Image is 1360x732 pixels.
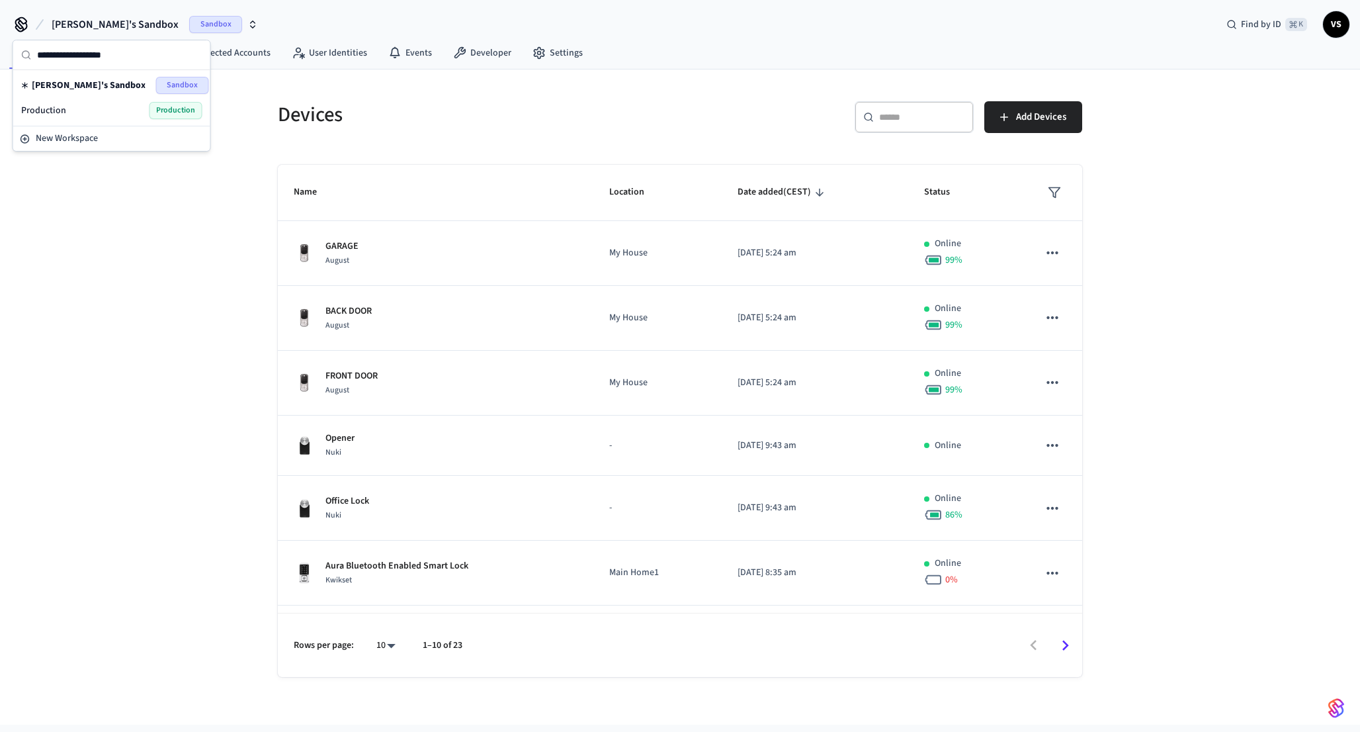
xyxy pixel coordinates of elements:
[609,311,706,325] p: My House
[294,563,315,584] img: Kwikset Halo Touchscreen Wifi Enabled Smart Lock, Polished Chrome, Front
[325,494,369,508] p: Office Lock
[935,367,961,381] p: Online
[294,498,315,519] img: Nuki Smart Lock 3.0 Pro Black, Front
[1050,630,1081,661] button: Go to next page
[161,41,281,65] a: Connected Accounts
[294,308,315,329] img: Yale Assure Touchscreen Wifi Smart Lock, Satin Nickel, Front
[1323,11,1349,38] button: VS
[294,435,315,456] img: Nuki Smart Lock 3.0 Pro Black, Front
[52,17,179,32] span: [PERSON_NAME]'s Sandbox
[609,376,706,390] p: My House
[738,311,893,325] p: [DATE] 5:24 am
[1216,13,1318,36] div: Find by ID⌘ K
[609,439,706,453] p: -
[325,240,359,253] p: GARAGE
[294,243,315,264] img: Yale Assure Touchscreen Wifi Smart Lock, Satin Nickel, Front
[281,41,378,65] a: User Identities
[738,501,893,515] p: [DATE] 9:43 am
[738,439,893,453] p: [DATE] 9:43 am
[443,41,522,65] a: Developer
[189,16,242,33] span: Sandbox
[149,102,202,119] span: Production
[423,639,462,653] p: 1–10 of 23
[156,77,209,94] span: Sandbox
[370,636,402,655] div: 10
[935,492,961,506] p: Online
[1328,698,1344,719] img: SeamLogoGradient.69752ec5.svg
[325,385,349,396] span: August
[325,320,349,331] span: August
[924,182,967,203] span: Status
[294,639,354,653] p: Rows per page:
[945,318,962,332] span: 99 %
[945,573,958,586] span: 0 %
[325,369,378,383] p: FRONT DOOR
[945,508,962,522] span: 86 %
[294,373,315,394] img: Yale Assure Touchscreen Wifi Smart Lock, Satin Nickel, Front
[935,557,961,571] p: Online
[945,383,962,396] span: 99 %
[935,439,961,453] p: Online
[738,182,828,203] span: Date added(CEST)
[36,132,98,146] span: New Workspace
[32,79,146,92] span: [PERSON_NAME]'s Sandbox
[1285,18,1307,31] span: ⌘ K
[294,182,334,203] span: Name
[325,447,341,458] span: Nuki
[522,41,593,65] a: Settings
[325,510,341,521] span: Nuki
[325,574,352,586] span: Kwikset
[935,302,961,316] p: Online
[3,41,71,65] a: Devices
[15,128,209,150] button: New Workspace
[378,41,443,65] a: Events
[1324,13,1348,36] span: VS
[738,246,893,260] p: [DATE] 5:24 am
[609,566,706,580] p: Main Home1
[325,559,468,573] p: Aura Bluetooth Enabled Smart Lock
[278,101,672,128] h5: Devices
[738,566,893,580] p: [DATE] 8:35 am
[609,501,706,515] p: -
[13,70,210,126] div: Suggestions
[609,182,661,203] span: Location
[738,376,893,390] p: [DATE] 5:24 am
[609,246,706,260] p: My House
[984,101,1082,133] button: Add Devices
[1016,109,1066,126] span: Add Devices
[325,304,372,318] p: BACK DOOR
[935,237,961,251] p: Online
[325,432,355,445] p: Opener
[325,255,349,266] span: August
[945,253,962,267] span: 99 %
[1241,18,1281,31] span: Find by ID
[21,104,66,117] span: Production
